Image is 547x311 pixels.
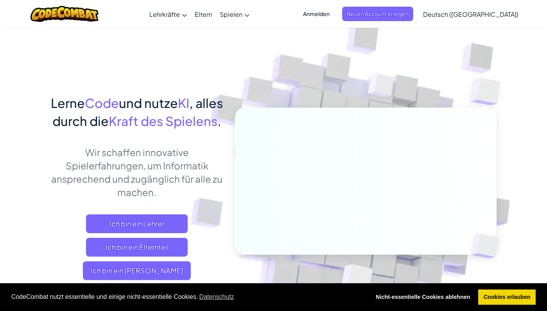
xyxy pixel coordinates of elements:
span: Lehrkräfte [149,10,180,18]
p: Wir schaffen innovative Spielerfahrungen, um Informatik ansprechend und zugänglich für alle zu ma... [51,146,223,199]
a: Ich bin ein Elternteil [86,238,188,257]
a: allow cookies [478,289,536,305]
img: Overlap cubes [455,59,522,125]
img: CodeCombat logo [30,6,99,22]
span: Spielen [220,10,242,18]
a: learn more about cookies [198,291,235,303]
a: Eltern [191,4,216,25]
span: Lerne [51,95,85,111]
img: Overlap cubes [458,218,517,275]
a: deny cookies [370,289,475,305]
span: Deutsch ([GEOGRAPHIC_DATA]) [423,10,518,18]
span: Kraft des Spielens [109,113,217,129]
a: Ich bin ein Lehrer [86,214,188,233]
a: Spielen [216,4,253,25]
button: Neuen Account anlegen [342,7,413,21]
button: Ich bin ein [PERSON_NAME] [83,261,191,280]
span: CodeCombat nutzt essentielle und einige nicht-essentielle Cookies. [11,291,364,303]
a: Lehrkräfte [145,4,191,25]
span: . [217,113,221,129]
span: und nutze [119,95,178,111]
button: Anmelden [298,7,334,21]
span: KI [178,95,189,111]
span: Code [85,95,119,111]
img: Overlap cubes [353,58,409,117]
a: Deutsch ([GEOGRAPHIC_DATA]) [419,4,522,25]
